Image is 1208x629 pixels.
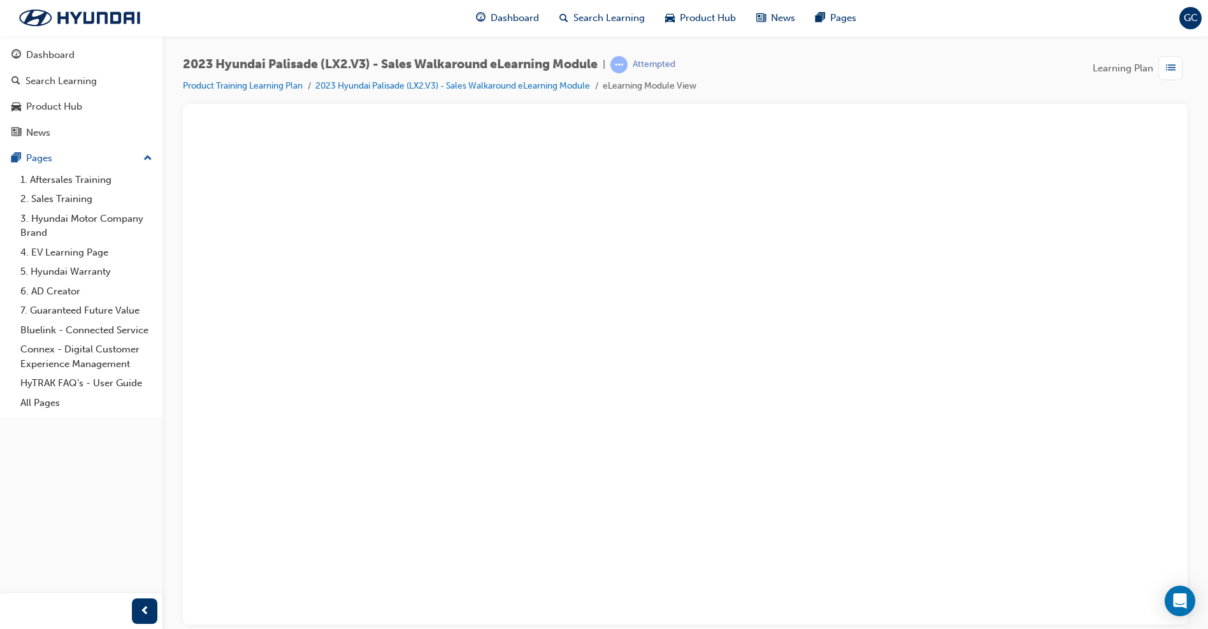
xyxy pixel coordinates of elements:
[1184,11,1198,25] span: GC
[15,373,157,393] a: HyTRAK FAQ's - User Guide
[830,11,856,25] span: Pages
[5,95,157,119] a: Product Hub
[603,79,696,94] li: eLearning Module View
[573,11,645,25] span: Search Learning
[26,48,75,62] div: Dashboard
[491,11,539,25] span: Dashboard
[1165,586,1195,616] div: Open Intercom Messenger
[610,56,628,73] span: learningRecordVerb_ATTEMPT-icon
[143,150,152,167] span: up-icon
[5,121,157,145] a: News
[549,5,655,31] a: search-iconSearch Learning
[5,147,157,170] button: Pages
[15,189,157,209] a: 2. Sales Training
[15,393,157,413] a: All Pages
[11,153,21,164] span: pages-icon
[11,76,20,87] span: search-icon
[11,127,21,139] span: news-icon
[11,101,21,113] span: car-icon
[26,151,52,166] div: Pages
[633,59,675,71] div: Attempted
[805,5,866,31] a: pages-iconPages
[15,170,157,190] a: 1. Aftersales Training
[1179,7,1202,29] button: GC
[665,10,675,26] span: car-icon
[15,301,157,321] a: 7. Guaranteed Future Value
[26,126,50,140] div: News
[15,321,157,340] a: Bluelink - Connected Service
[140,604,150,619] span: prev-icon
[771,11,795,25] span: News
[11,50,21,61] span: guage-icon
[15,209,157,243] a: 3. Hyundai Motor Company Brand
[559,10,568,26] span: search-icon
[5,41,157,147] button: DashboardSearch LearningProduct HubNews
[315,80,590,91] a: 2023 Hyundai Palisade (LX2.V3) - Sales Walkaround eLearning Module
[15,340,157,373] a: Connex - Digital Customer Experience Management
[183,57,598,72] span: 2023 Hyundai Palisade (LX2.V3) - Sales Walkaround eLearning Module
[26,99,82,114] div: Product Hub
[655,5,746,31] a: car-iconProduct Hub
[816,10,825,26] span: pages-icon
[15,243,157,263] a: 4. EV Learning Page
[15,262,157,282] a: 5. Hyundai Warranty
[5,69,157,93] a: Search Learning
[5,43,157,67] a: Dashboard
[746,5,805,31] a: news-iconNews
[6,4,153,31] img: Trak
[1166,61,1176,76] span: list-icon
[756,10,766,26] span: news-icon
[25,74,97,89] div: Search Learning
[603,57,605,72] span: |
[466,5,549,31] a: guage-iconDashboard
[15,282,157,301] a: 6. AD Creator
[680,11,736,25] span: Product Hub
[183,80,303,91] a: Product Training Learning Plan
[476,10,485,26] span: guage-icon
[1093,56,1188,80] button: Learning Plan
[1093,61,1153,76] span: Learning Plan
